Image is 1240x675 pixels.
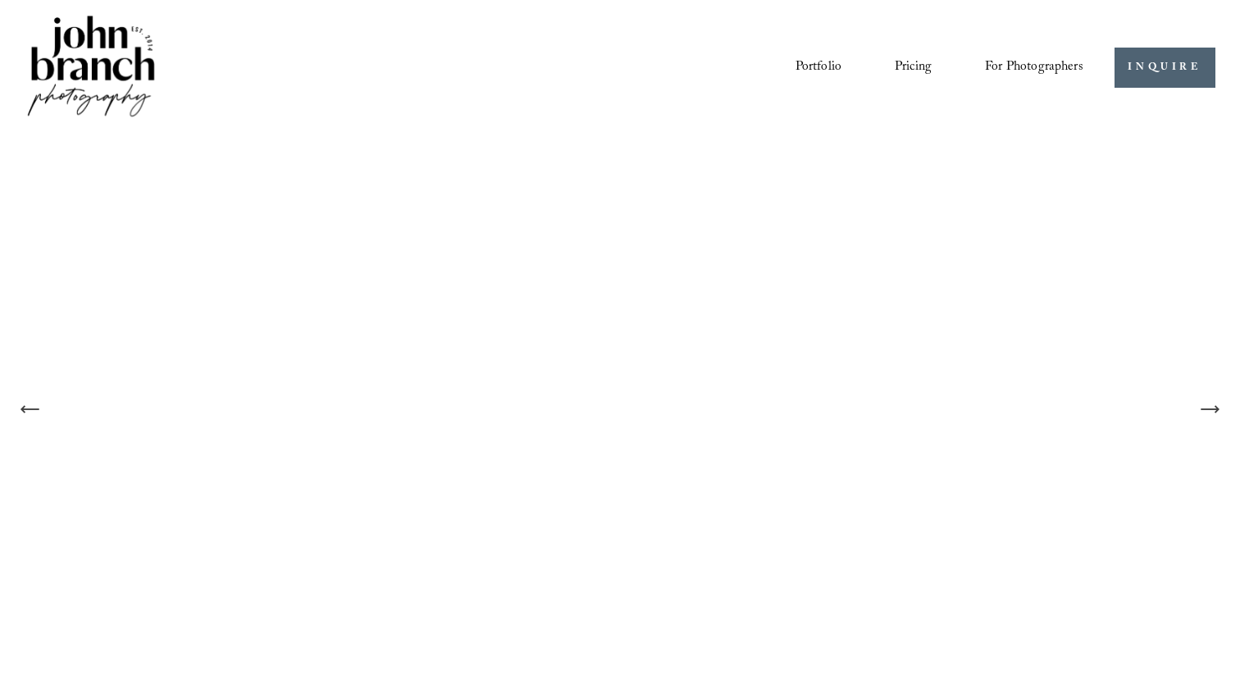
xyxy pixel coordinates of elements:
[985,53,1083,81] a: folder dropdown
[895,53,932,81] a: Pricing
[12,391,48,427] button: Previous Slide
[796,53,841,81] a: Portfolio
[25,12,157,123] img: John Branch IV Photography
[1115,48,1215,88] a: INQUIRE
[985,55,1083,80] span: For Photographers
[1192,391,1228,427] button: Next Slide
